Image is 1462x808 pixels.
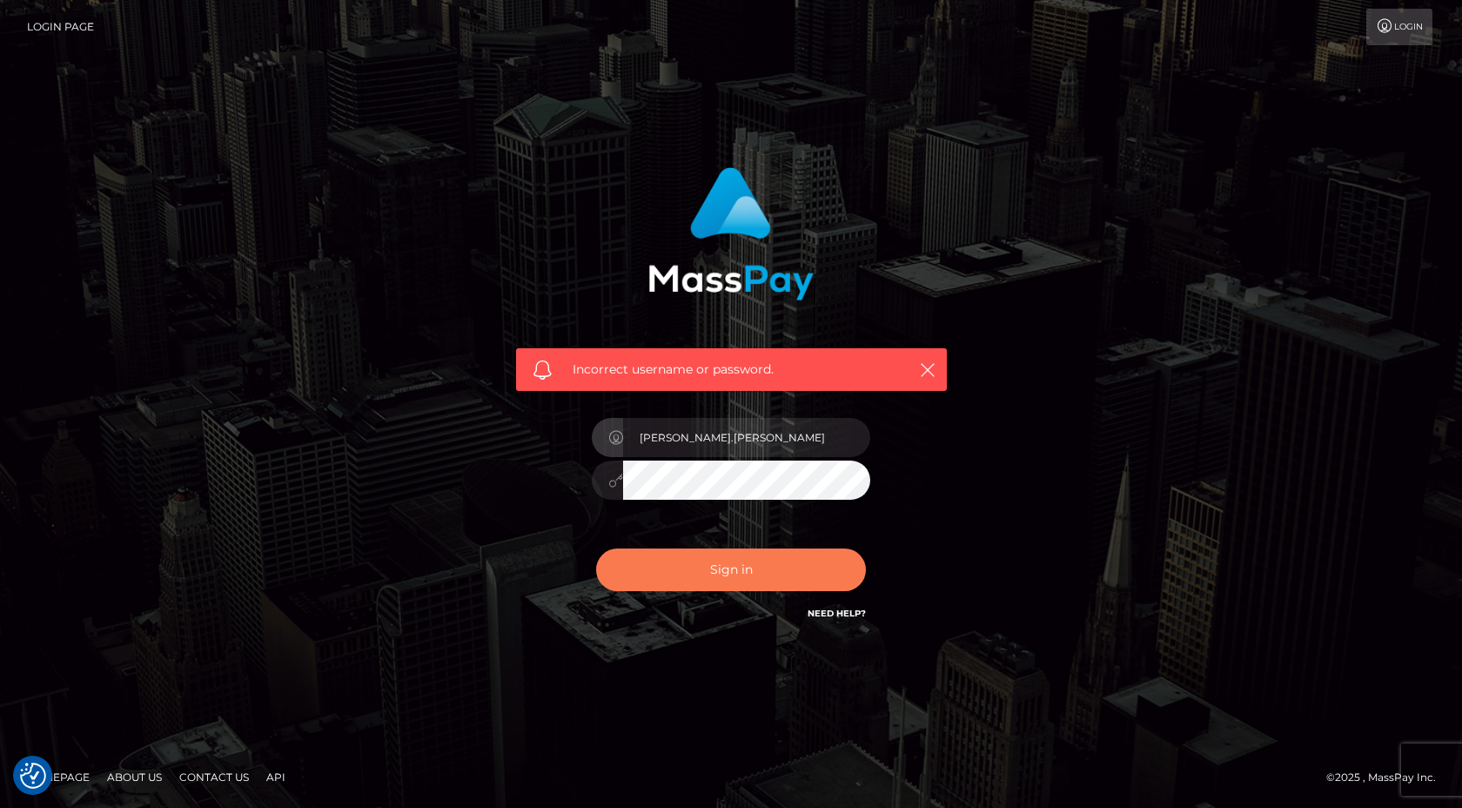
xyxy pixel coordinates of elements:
a: Need Help? [808,608,866,619]
img: Revisit consent button [20,763,46,789]
span: Incorrect username or password. [573,360,890,379]
a: Login Page [27,9,94,45]
button: Sign in [596,549,866,591]
a: Homepage [19,764,97,791]
a: API [259,764,292,791]
div: © 2025 , MassPay Inc. [1326,768,1449,787]
img: MassPay Login [648,167,814,300]
a: Login [1366,9,1432,45]
a: Contact Us [172,764,256,791]
input: Username... [623,418,870,457]
button: Consent Preferences [20,763,46,789]
a: About Us [100,764,169,791]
